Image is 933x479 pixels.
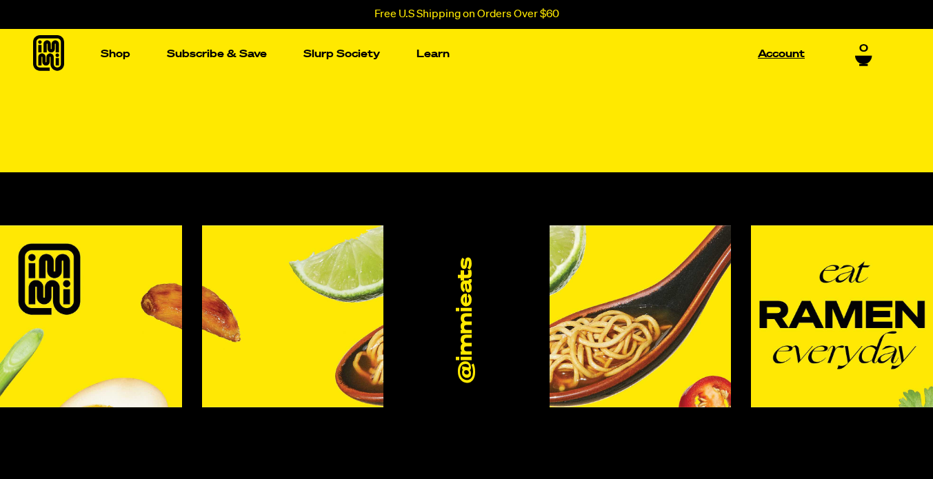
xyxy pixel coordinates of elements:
a: Subscribe & Save [161,43,272,65]
p: Free U.S Shipping on Orders Over $60 [374,8,559,21]
a: Slurp Society [298,43,385,65]
span: 0 [859,43,868,55]
a: Account [752,43,810,65]
img: Instagram [751,225,933,407]
a: 0 [855,43,872,66]
img: Instagram [550,225,732,407]
nav: Main navigation [95,29,810,79]
img: Instagram [202,225,384,407]
a: Learn [411,43,455,65]
a: Shop [95,43,136,65]
a: @immieats [454,257,479,383]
